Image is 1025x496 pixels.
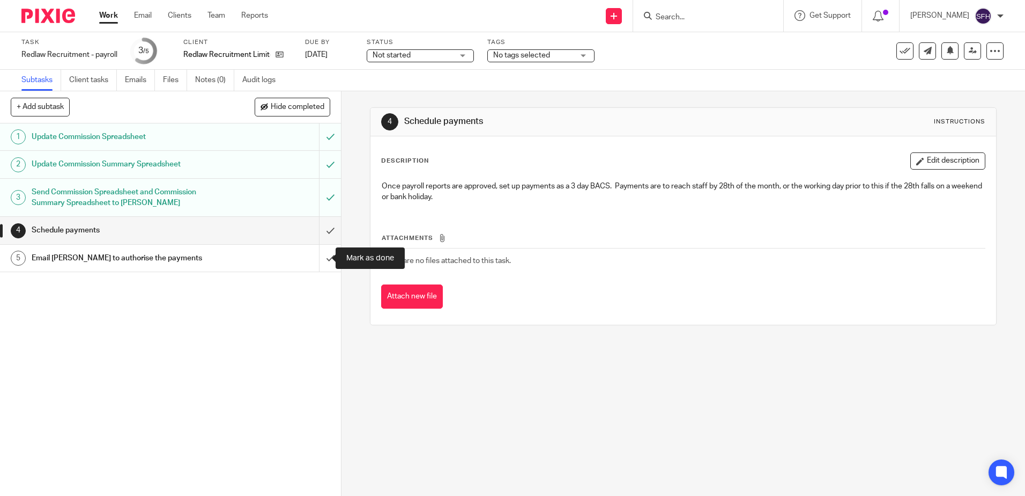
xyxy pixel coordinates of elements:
[21,70,61,91] a: Subtasks
[381,157,429,165] p: Description
[305,51,328,59] span: [DATE]
[69,70,117,91] a: Client tasks
[493,52,550,59] span: No tags selected
[487,38,595,47] label: Tags
[21,38,117,47] label: Task
[21,9,75,23] img: Pixie
[32,129,216,145] h1: Update Commission Spreadsheet
[382,257,511,265] span: There are no files attached to this task.
[163,70,187,91] a: Files
[32,222,216,238] h1: Schedule payments
[32,184,216,211] h1: Send Commission Spreadsheet and Commission Summary Spreadsheet to [PERSON_NAME]
[910,10,969,21] p: [PERSON_NAME]
[11,129,26,144] div: 1
[305,38,353,47] label: Due by
[21,49,117,60] div: Redlaw Recruitment - payroll
[138,45,149,57] div: 3
[32,250,216,266] h1: Email [PERSON_NAME] to authorise the payments
[134,10,152,21] a: Email
[11,223,26,238] div: 4
[11,157,26,172] div: 2
[183,49,270,60] p: Redlaw Recruitment Limited
[143,48,149,54] small: /5
[11,98,70,116] button: + Add subtask
[373,52,411,59] span: Not started
[242,70,284,91] a: Audit logs
[382,235,433,241] span: Attachments
[168,10,191,21] a: Clients
[255,98,330,116] button: Hide completed
[183,38,292,47] label: Client
[271,103,324,112] span: Hide completed
[125,70,155,91] a: Emails
[11,190,26,205] div: 3
[381,113,398,130] div: 4
[382,181,984,203] p: Once payroll reports are approved, set up payments as a 3 day BACS. Payments are to reach staff b...
[655,13,751,23] input: Search
[195,70,234,91] a: Notes (0)
[207,10,225,21] a: Team
[934,118,985,126] div: Instructions
[404,116,706,127] h1: Schedule payments
[367,38,474,47] label: Status
[241,10,268,21] a: Reports
[32,156,216,172] h1: Update Commission Summary Spreadsheet
[975,8,992,25] img: svg%3E
[11,251,26,266] div: 5
[99,10,118,21] a: Work
[809,12,851,19] span: Get Support
[910,152,985,170] button: Edit description
[381,285,443,309] button: Attach new file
